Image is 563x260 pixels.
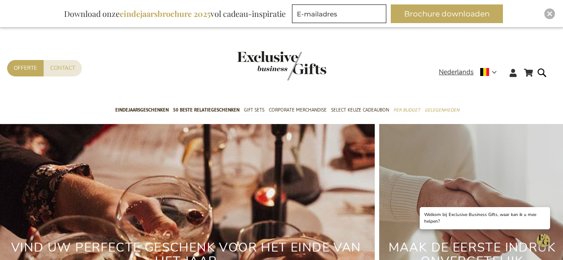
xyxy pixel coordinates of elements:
[269,105,327,115] span: Corporate Merchandise
[425,105,459,115] span: Gelegenheden
[237,51,326,80] img: Exclusive Business gifts logo
[115,105,169,115] span: Eindejaarsgeschenken
[244,105,264,115] span: Gift Sets
[544,8,555,19] div: Close
[60,4,290,23] div: Download onze vol cadeau-inspiratie
[292,4,386,23] input: E-mailadres
[391,4,503,23] button: Brochure downloaden
[439,67,474,77] span: Nederlands
[393,105,420,115] span: Per Budget
[439,67,502,77] div: Nederlands
[547,11,552,16] img: Close
[7,60,44,76] a: Offerte
[237,51,282,80] a: store logo
[44,60,82,76] a: Contact
[120,8,211,19] b: eindejaarsbrochure 2025
[292,4,389,26] form: marketing offers and promotions
[173,105,239,115] span: 50 beste relatiegeschenken
[331,105,389,115] span: Select Keuze Cadeaubon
